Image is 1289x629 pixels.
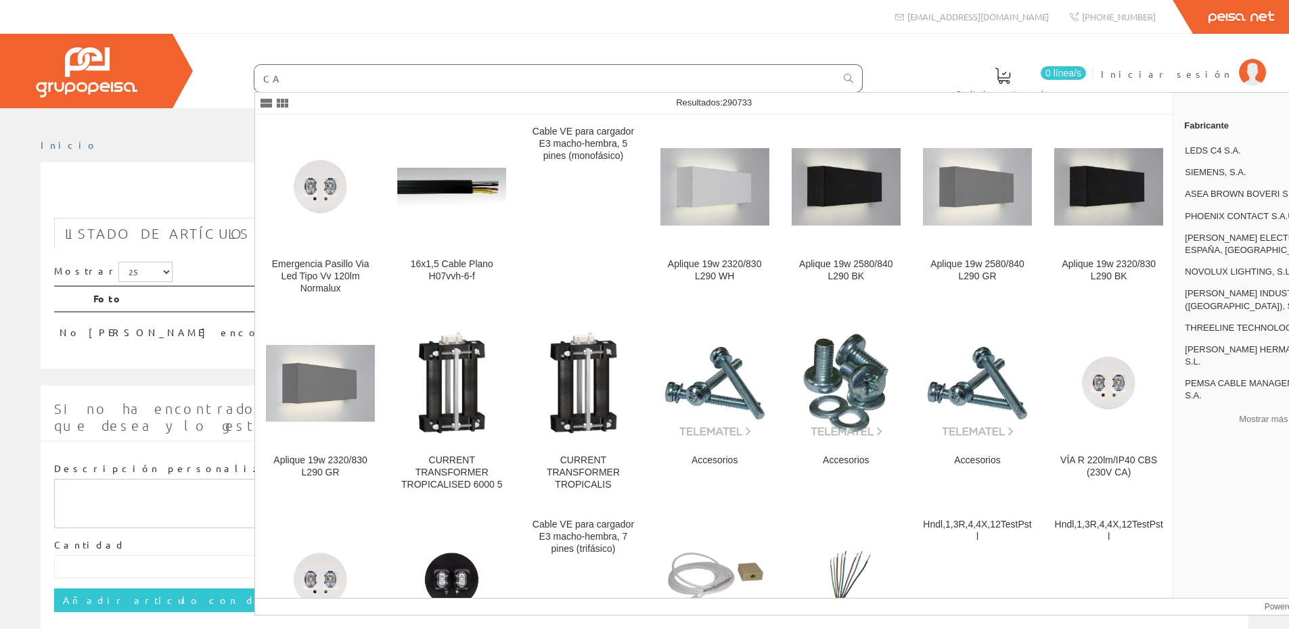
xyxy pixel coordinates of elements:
a: Aplique 19w 2320/830 L290 BK Aplique 19w 2320/830 L290 BK [1043,115,1174,310]
h1: CABLE CPRO BIGGFLEX H05VV-F 2x1,5 mm2 [54,184,1235,211]
img: VÍA R 220lm/3h/IP40 Estándar [266,541,375,618]
div: Aplique 19w 2320/830 L290 WH [660,258,769,283]
img: Grupo Peisa [36,47,137,97]
div: Aplique 19w 2580/840 L290 GR [923,258,1032,283]
span: [PHONE_NUMBER] [1082,11,1156,22]
img: Emergencia Pasillo Via Led Tipo Vv 120lm Normalux [266,148,375,225]
a: Cable VE para cargador E3 macho-hembra, 5 pines (monofásico) [518,115,648,310]
span: Iniciar sesión [1101,67,1232,80]
div: CURRENT TRANSFORMER TROPICALIS [528,455,637,491]
div: Accesorios [792,455,901,467]
div: Hndl,1,3R,4,4X,12TestPstl [1054,519,1163,543]
div: Accesorios [923,455,1032,467]
a: 16x1,5 Cable Plano H07vvh-6-f 16x1,5 Cable Plano H07vvh-6-f [386,115,517,310]
input: Añadir artículo con descripción personalizada [54,588,495,611]
span: Pedido actual [957,87,1049,100]
div: Hndl,1,3R,4,4X,12TestPstl [923,519,1032,543]
label: Descripción personalizada [54,462,294,475]
img: Aplique 19w 2320/830 L290 WH [660,132,769,241]
img: Aplique 19w 2580/840 L290 BK [792,132,901,241]
label: Cantidad [54,538,126,552]
a: Accesorios Accesorios [781,311,911,507]
a: Aplique 19w 2320/830 L290 GR Aplique 19w 2320/830 L290 GR [255,311,386,507]
input: Buscar ... [254,65,836,92]
div: VÍA R 220lm/IP40 CBS (230V CA) [1054,455,1163,479]
div: Accesorios [660,455,769,467]
td: No [PERSON_NAME] encontrado artículos, pruebe con otra búsqueda [54,312,1125,345]
a: VÍA R 220lm/IP40 CBS (230V CA) VÍA R 220lm/IP40 CBS (230V CA) [1043,311,1174,507]
img: Accesorios [923,329,1032,438]
div: Cable VE para cargador E3 macho-hembra, 7 pines (trifásico) [528,519,637,555]
span: [EMAIL_ADDRESS][DOMAIN_NAME] [907,11,1049,22]
img: CURRENT TRANSFORMER TROPICALIS [528,329,637,438]
img: VÍA R 220lm/1h/IP40 Estándar Negro [397,541,506,618]
img: Aplique 19w 2320/830 L290 BK [1054,132,1163,241]
img: CURRENT TRANSFORMER TROPICALISED 6000 5 [397,329,506,438]
span: Resultados: [676,97,752,108]
img: Aplique 19w 2580/840 L290 GR [923,132,1032,241]
span: Si no ha encontrado algún artículo en nuestro catálogo introduzca aquí la cantidad y la descripci... [54,400,1232,434]
a: Accesorios Accesorios [650,311,780,507]
img: Accesorios [792,329,901,438]
a: Inicio [41,139,98,151]
img: Aplique 19w 2320/830 L290 GR [266,329,375,438]
a: Aplique 19w 2580/840 L290 BK Aplique 19w 2580/840 L290 BK [781,115,911,310]
a: Aplique 19w 2320/830 L290 WH Aplique 19w 2320/830 L290 WH [650,115,780,310]
a: CURRENT TRANSFORMER TROPICALISED 6000 5 CURRENT TRANSFORMER TROPICALISED 6000 5 [386,311,517,507]
img: 16x1,5 Cable Plano H07vvh-6-f [397,168,506,205]
img: Accesorios [660,329,769,438]
a: Accesorios Accesorios [912,311,1043,507]
div: 16x1,5 Cable Plano H07vvh-6-f [397,258,506,283]
span: 290733 [723,97,752,108]
div: Cable VE para cargador E3 macho-hembra, 5 pines (monofásico) [528,126,637,162]
a: Aplique 19w 2580/840 L290 GR Aplique 19w 2580/840 L290 GR [912,115,1043,310]
div: Aplique 19w 2580/840 L290 BK [792,258,901,283]
div: Emergencia Pasillo Via Led Tipo Vv 120lm Normalux [266,258,375,295]
div: Aplique 19w 2320/830 L290 BK [1054,258,1163,283]
a: Listado de artículos [54,218,261,250]
div: Aplique 19w 2320/830 L290 GR [266,455,375,479]
a: CURRENT TRANSFORMER TROPICALIS CURRENT TRANSFORMER TROPICALIS [518,311,648,507]
span: 0 línea/s [1041,66,1086,80]
a: Emergencia Pasillo Via Led Tipo Vv 120lm Normalux Emergencia Pasillo Via Led Tipo Vv 120lm Normalux [255,115,386,310]
img: VÍA R 220lm/IP40 CBS (230V CA) [1054,345,1163,422]
th: Foto [88,286,1125,312]
div: CURRENT TRANSFORMER TROPICALISED 6000 5 [397,455,506,491]
select: Mostrar [118,262,173,282]
label: Mostrar [54,262,173,282]
a: Iniciar sesión [1101,56,1266,69]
